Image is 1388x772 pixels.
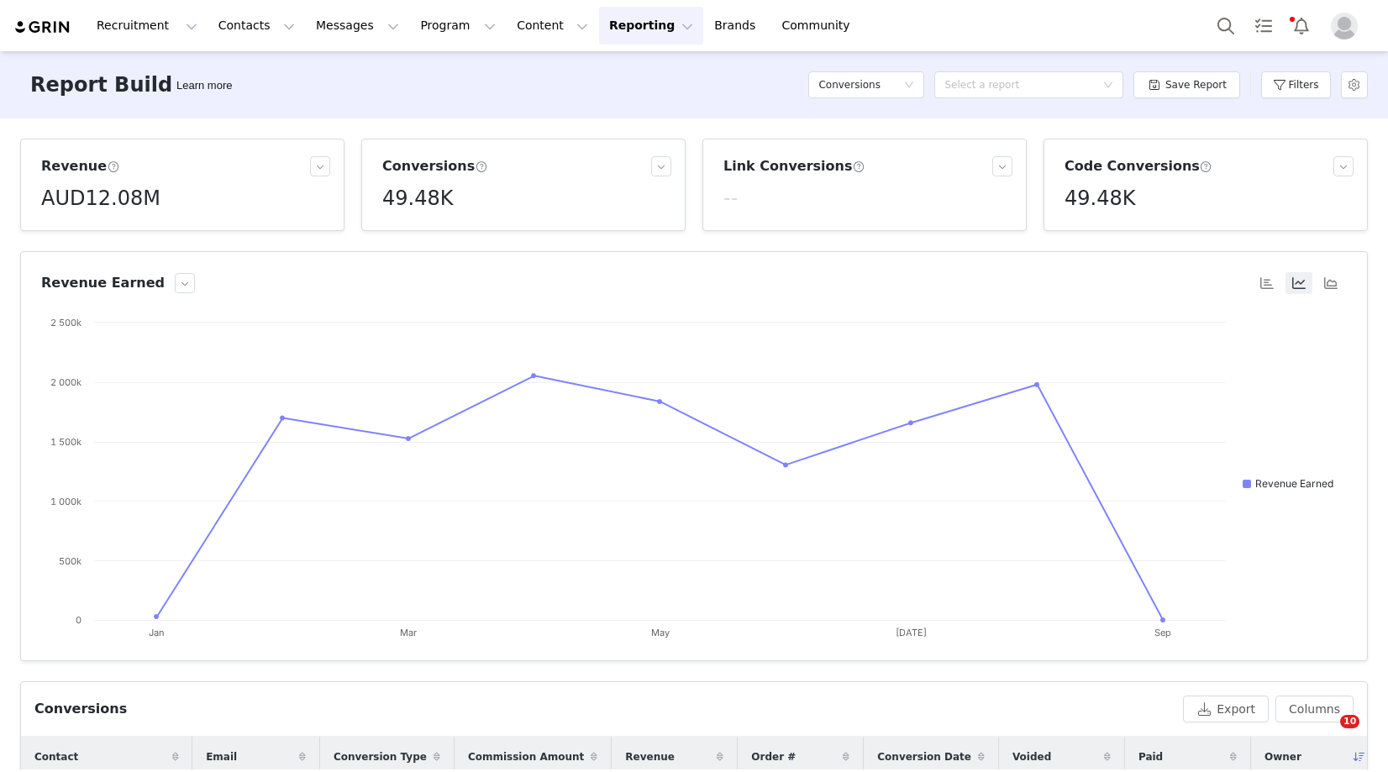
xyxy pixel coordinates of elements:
[772,7,868,45] a: Community
[1065,156,1212,176] h3: Code Conversions
[50,436,81,448] text: 1 500k
[382,156,487,176] h3: Conversions
[1255,477,1333,490] text: Revenue Earned
[13,19,72,35] img: grin logo
[877,749,971,764] span: Conversion Date
[723,183,738,213] h5: --
[704,7,770,45] a: Brands
[30,70,196,100] h3: Report Builder
[723,156,865,176] h3: Link Conversions
[1183,696,1269,722] button: Export
[76,614,81,626] text: 0
[818,72,881,97] h5: Conversions
[50,317,81,328] text: 2 500k
[1275,696,1354,722] button: Columns
[50,496,81,507] text: 1 000k
[468,749,584,764] span: Commission Amount
[1283,7,1320,45] button: Notifications
[50,376,81,388] text: 2 000k
[206,749,237,764] span: Email
[208,7,305,45] button: Contacts
[306,7,409,45] button: Messages
[1154,627,1171,638] text: Sep
[651,627,670,638] text: May
[1331,13,1358,39] img: placeholder-profile.jpg
[34,699,127,719] div: Conversions
[1065,183,1135,213] h5: 49.48K
[507,7,598,45] button: Content
[41,273,165,293] h3: Revenue Earned
[1138,749,1163,764] span: Paid
[59,555,81,567] text: 500k
[1207,7,1244,45] button: Search
[382,183,453,213] h5: 49.48K
[944,76,1095,93] div: Select a report
[173,77,235,94] div: Tooltip anchor
[334,749,427,764] span: Conversion Type
[1306,715,1346,755] iframe: Intercom live chat
[149,627,165,638] text: Jan
[1340,715,1359,728] span: 10
[1321,13,1375,39] button: Profile
[34,749,78,764] span: Contact
[410,7,506,45] button: Program
[904,80,914,92] i: icon: down
[1133,71,1240,98] button: Save Report
[1261,71,1331,98] button: Filters
[400,627,417,638] text: Mar
[625,749,675,764] span: Revenue
[41,156,119,176] h3: Revenue
[87,7,208,45] button: Recruitment
[599,7,703,45] button: Reporting
[1012,749,1051,764] span: Voided
[41,183,160,213] h5: AUD12.08M
[1264,749,1301,764] span: Owner
[1245,7,1282,45] a: Tasks
[751,749,796,764] span: Order #
[896,627,927,638] text: [DATE]
[1103,80,1113,92] i: icon: down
